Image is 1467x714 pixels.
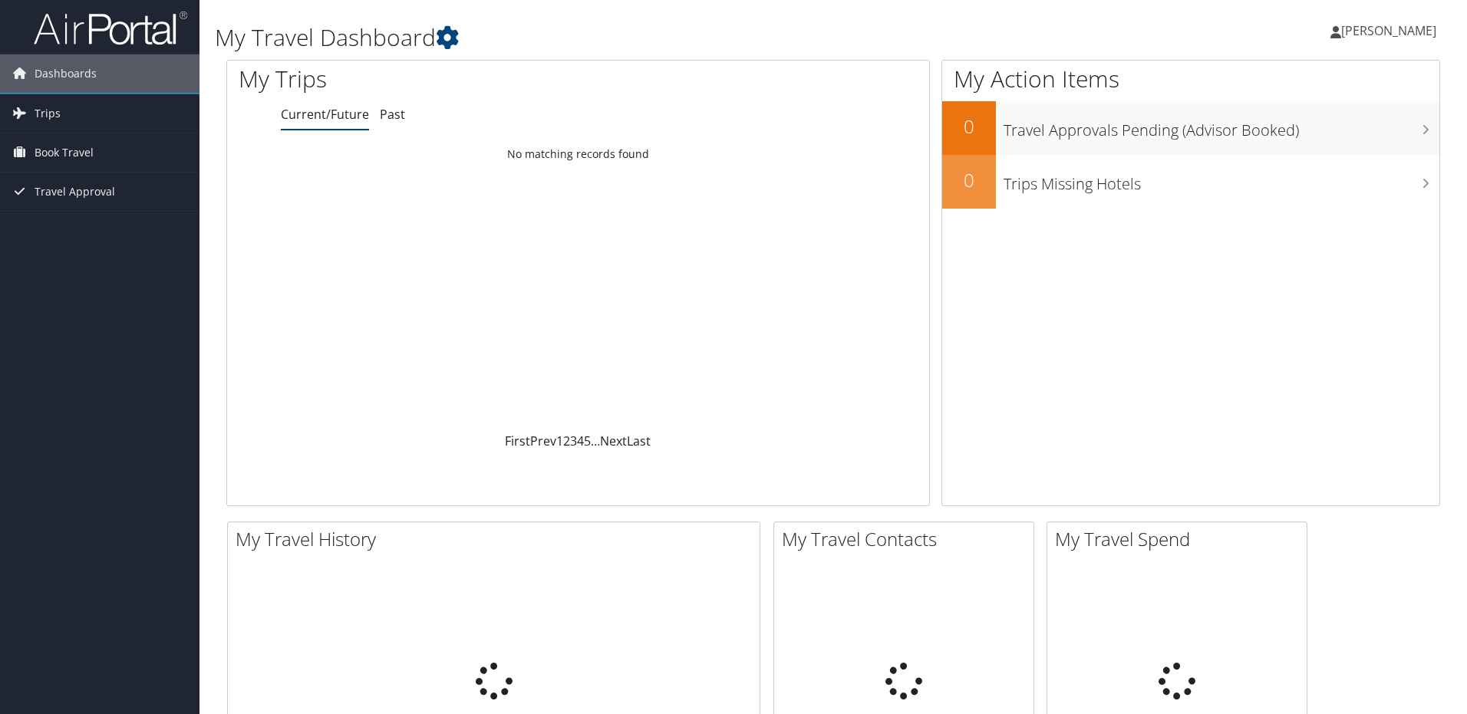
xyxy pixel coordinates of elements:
[505,433,530,449] a: First
[34,10,187,46] img: airportal-logo.png
[942,101,1439,155] a: 0Travel Approvals Pending (Advisor Booked)
[942,63,1439,95] h1: My Action Items
[782,526,1033,552] h2: My Travel Contacts
[35,54,97,93] span: Dashboards
[35,173,115,211] span: Travel Approval
[556,433,563,449] a: 1
[627,433,651,449] a: Last
[584,433,591,449] a: 5
[227,140,929,168] td: No matching records found
[530,433,556,449] a: Prev
[215,21,1040,54] h1: My Travel Dashboard
[1004,166,1439,195] h3: Trips Missing Hotels
[35,133,94,172] span: Book Travel
[35,94,61,133] span: Trips
[577,433,584,449] a: 4
[942,114,996,140] h2: 0
[563,433,570,449] a: 2
[570,433,577,449] a: 3
[380,106,405,123] a: Past
[942,155,1439,209] a: 0Trips Missing Hotels
[600,433,627,449] a: Next
[591,433,600,449] span: …
[1055,526,1307,552] h2: My Travel Spend
[942,167,996,193] h2: 0
[239,63,625,95] h1: My Trips
[1330,8,1452,54] a: [PERSON_NAME]
[1341,22,1436,39] span: [PERSON_NAME]
[236,526,760,552] h2: My Travel History
[281,106,369,123] a: Current/Future
[1004,112,1439,141] h3: Travel Approvals Pending (Advisor Booked)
